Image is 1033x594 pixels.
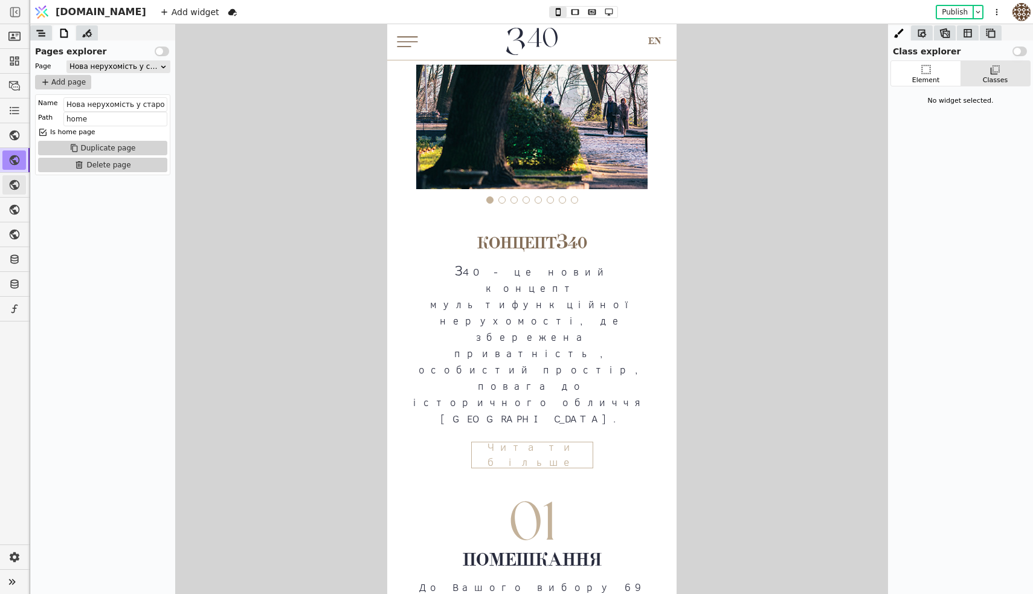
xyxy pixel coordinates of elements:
a: [DOMAIN_NAME] [30,1,152,24]
button: Duplicate page [38,141,167,155]
div: Element [912,76,940,86]
p: 40 [181,213,200,228]
img: 4183bec8f641d0a1985368f79f6ed469 [1012,3,1031,21]
p: З [169,210,181,229]
div: EN [261,10,274,25]
div: Class explorer [888,40,1033,58]
div: Читати більше [84,418,206,444]
img: Logo [33,1,51,24]
div: Classes [983,76,1008,86]
span: [DOMAIN_NAME] [56,5,146,19]
button: Publish [937,6,973,18]
div: Page [35,60,51,73]
div: Add widget [157,5,223,19]
img: 1648592456483-new_z40_logo.svg [119,4,170,31]
div: Нова нерухомість у старому місті [69,60,159,73]
div: 01 [122,470,168,524]
div: No widget selected. [890,91,1031,111]
p: 40 - це новий концепт мультифункційної нерухомості, де збережена приватність, особистий простір, ... [18,238,271,402]
button: Delete page [38,158,167,172]
a: EN [256,7,280,28]
img: 1611495381871-Asset-1-240.png [10,12,31,22]
div: Is home page [50,126,95,138]
p: Помешкання [76,528,214,546]
div: Path [38,112,53,124]
div: Name [38,97,57,109]
div: Pages explorer [30,40,175,58]
span: З [68,236,76,256]
button: Add page [35,75,91,89]
p: Концепт [90,213,169,228]
img: 1618444482356-Gall_home_1.jpg [29,40,260,165]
